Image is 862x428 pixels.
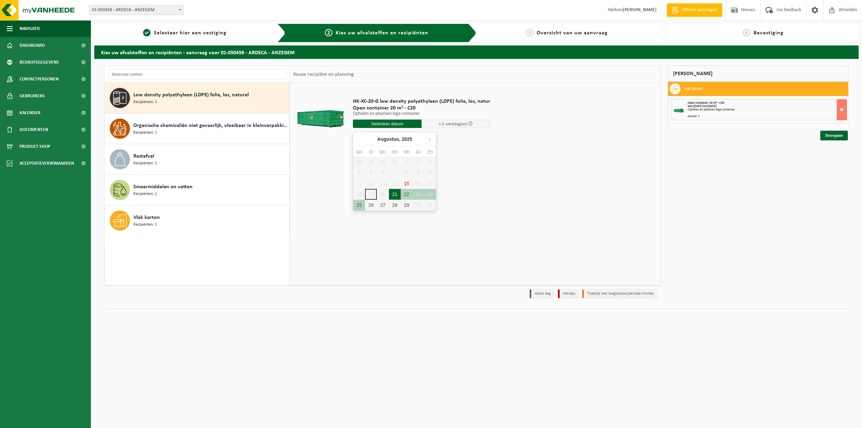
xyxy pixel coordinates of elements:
span: Selecteer hier een vestiging [154,30,227,36]
div: di [365,149,377,156]
input: Selecteer datum [353,120,422,128]
li: Tijdelijk niet toegestaan/période limitée [582,289,658,298]
span: Vlak karton [133,213,160,222]
span: Open container 20 m³ - C20 [353,105,490,111]
button: Restafval Recipiënten: 1 [105,144,290,175]
span: Offerte aanvragen [681,7,719,13]
span: Kies uw afvalstoffen en recipiënten [336,30,428,36]
span: Acceptatievoorwaarden [20,155,74,172]
div: wo [377,149,389,156]
div: 28 [389,200,401,210]
span: Overzicht van uw aanvraag [537,30,608,36]
button: Low density polyethyleen (LDPE) folie, los, naturel Recipiënten: 1 [105,83,290,113]
div: Keuze recipiënt en planning [290,66,357,83]
div: 22 [401,189,412,200]
span: HK-XC-20-G low density polyethyleen (LDPE) folie, los, natur [353,98,490,105]
span: Open container 20 m³ - C20 [688,101,724,105]
i: 2025 [402,137,412,141]
button: Smeermiddelen en vetten Recipiënten: 1 [105,175,290,205]
h3: Vlak karton [684,84,702,94]
h2: Kies uw afvalstoffen en recipiënten - aanvraag voor 01-050458 - ARDECA - ANZEGEM [94,45,859,59]
strong: Van [DATE] tot [DATE] [688,104,717,108]
div: zo [424,149,436,156]
a: Doorgaan [820,131,848,140]
span: 1 [143,29,151,36]
span: Low density polyethyleen (LDPE) folie, los, naturel [133,91,249,99]
span: + 2 werkdag(en) [439,122,467,126]
span: Dashboard [20,37,45,54]
span: Kalender [20,104,40,121]
div: 26 [365,200,377,210]
input: Materiaal zoeken [108,69,286,79]
span: Recipiënten: 1 [133,160,157,167]
div: za [412,149,424,156]
div: ma [353,149,365,156]
span: Recipiënten: 1 [133,130,157,136]
a: Offerte aanvragen [667,3,722,17]
div: 27 [377,200,389,210]
div: vr [401,149,412,156]
span: Product Shop [20,138,50,155]
span: Bedrijfsgegevens [20,54,59,71]
div: 21 [389,189,401,200]
div: Aantal: 1 [688,115,847,118]
span: Bevestiging [754,30,784,36]
span: Recipiënten: 1 [133,191,157,197]
p: Ophalen en plaatsen lege container [353,111,490,116]
div: do [389,149,401,156]
div: 25 [353,200,365,210]
span: Navigatie [20,20,40,37]
li: Holiday [558,289,579,298]
strong: [PERSON_NAME] [623,7,657,12]
span: Recipiënten: 1 [133,222,157,228]
span: 3 [526,29,533,36]
span: Documenten [20,121,48,138]
div: Augustus, [374,134,415,144]
span: Gebruikers [20,88,45,104]
div: [PERSON_NAME] [668,66,849,82]
span: 2 [325,29,332,36]
li: Vaste dag [530,289,555,298]
span: 01-050458 - ARDECA - ANZEGEM [89,5,184,15]
span: 4 [743,29,750,36]
a: 1Selecteer hier een vestiging [98,29,272,37]
span: Contactpersonen [20,71,59,88]
div: 29 [401,200,412,210]
div: Ophalen en plaatsen lege container [688,108,847,111]
button: Organische chemicaliën niet gevaarlijk, vloeibaar in kleinverpakking Recipiënten: 1 [105,113,290,144]
span: Restafval [133,152,154,160]
button: Vlak karton Recipiënten: 1 [105,205,290,236]
span: Smeermiddelen en vetten [133,183,193,191]
span: Organische chemicaliën niet gevaarlijk, vloeibaar in kleinverpakking [133,122,288,130]
span: Recipiënten: 1 [133,99,157,105]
